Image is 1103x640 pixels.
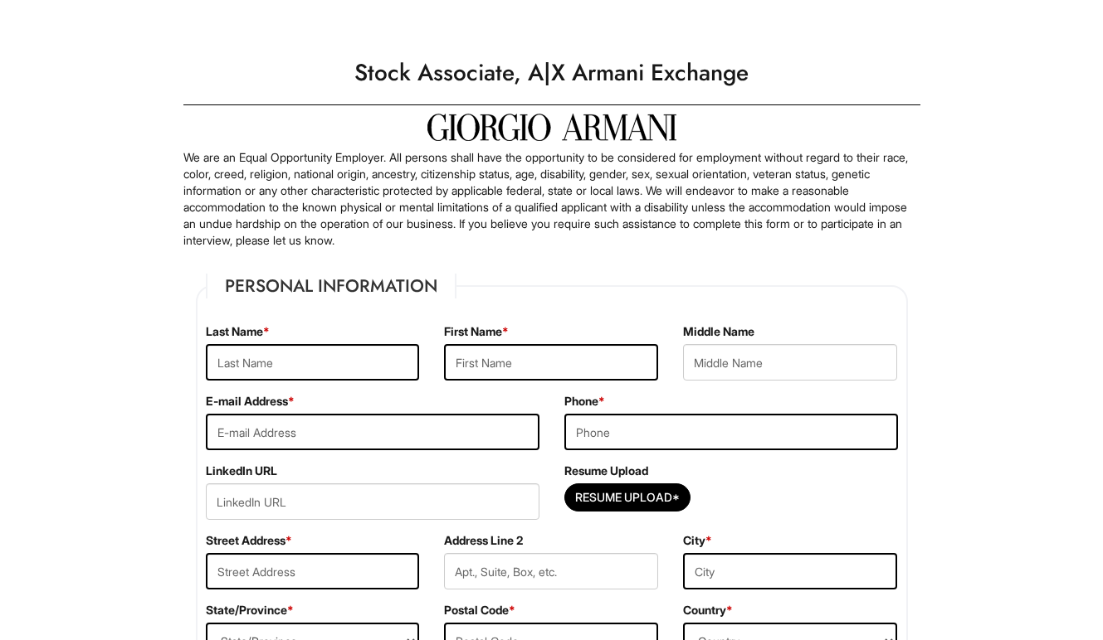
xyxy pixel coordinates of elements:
input: LinkedIn URL [206,483,539,520]
label: Street Address [206,532,292,549]
label: Last Name [206,323,270,340]
label: First Name [444,323,509,340]
label: E-mail Address [206,393,295,410]
input: Apt., Suite, Box, etc. [444,553,658,589]
p: We are an Equal Opportunity Employer. All persons shall have the opportunity to be considered for... [183,149,920,249]
img: Giorgio Armani [427,114,676,141]
label: LinkedIn URL [206,463,277,479]
label: Phone [564,393,605,410]
input: Middle Name [683,344,897,381]
h1: Stock Associate, A|X Armani Exchange [175,50,929,96]
input: City [683,553,897,589]
label: Country [683,602,733,618]
input: First Name [444,344,658,381]
label: State/Province [206,602,294,618]
input: Phone [564,414,898,450]
legend: Personal Information [206,274,456,298]
label: City [683,532,712,549]
input: E-mail Address [206,414,539,450]
input: Last Name [206,344,420,381]
label: Middle Name [683,323,754,340]
button: Resume Upload*Resume Upload* [564,483,691,512]
label: Resume Upload [564,463,648,479]
label: Address Line 2 [444,532,523,549]
input: Street Address [206,553,420,589]
label: Postal Code [444,602,515,618]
